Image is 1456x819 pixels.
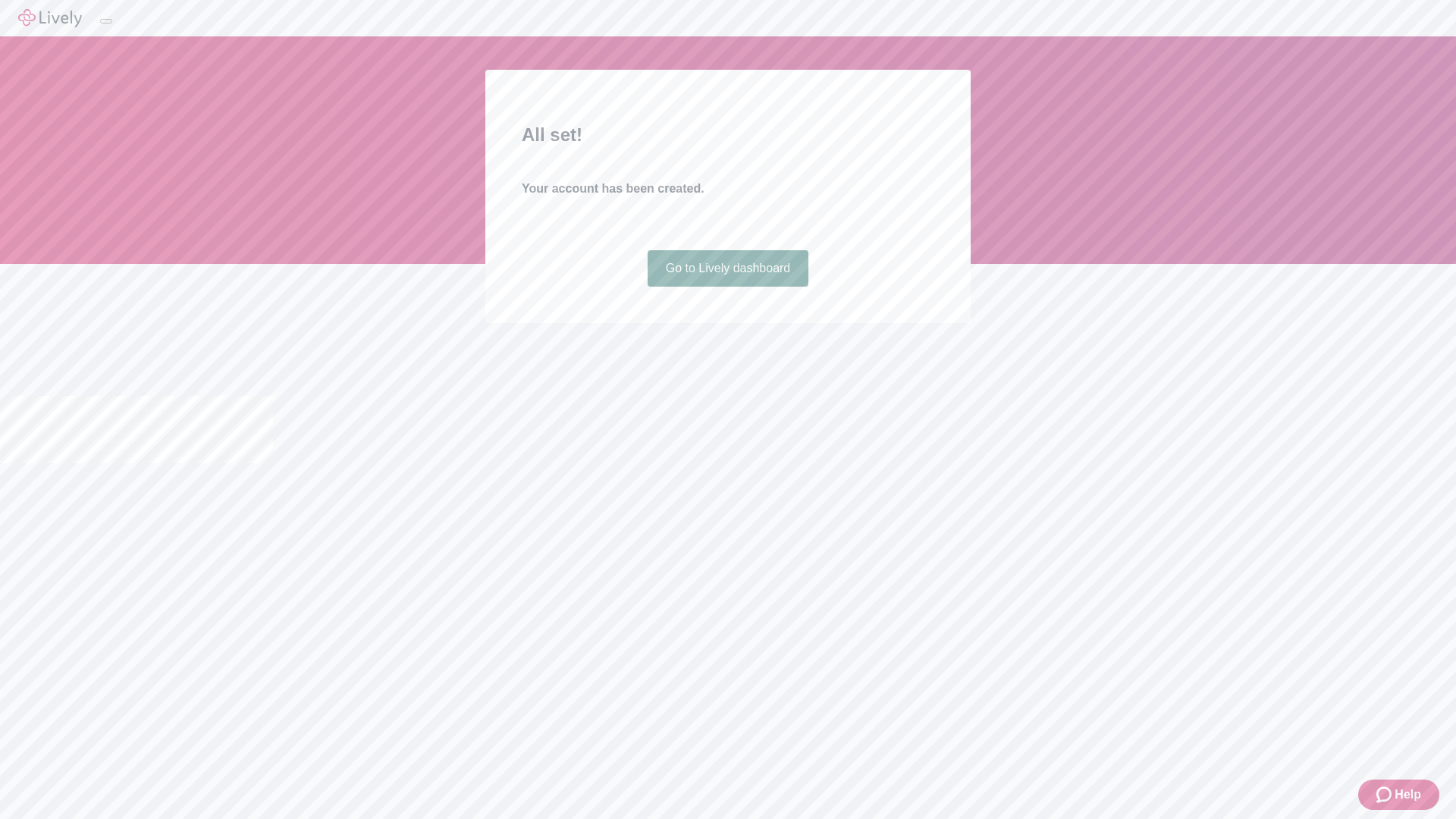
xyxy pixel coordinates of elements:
[522,180,934,198] h4: Your account has been created.
[522,121,934,149] h2: All set!
[1395,786,1421,804] span: Help
[100,19,112,24] button: Log out
[18,9,82,27] img: Lively
[648,250,809,287] a: Go to Lively dashboard
[1358,780,1439,810] button: Zendesk support iconHelp
[1376,786,1395,804] svg: Zendesk support icon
